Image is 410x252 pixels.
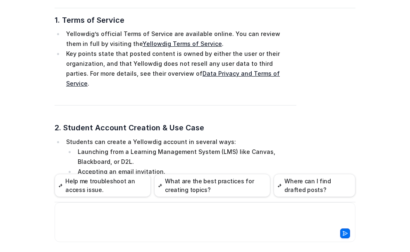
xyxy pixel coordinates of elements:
li: Launching from a Learning Management System (LMS) like Canvas, Blackboard, or D2L. [75,147,296,167]
li: Key points state that posted content is owned by either the user or their organization, and that ... [64,49,296,89]
button: Where can I find drafted posts? [274,174,355,197]
li: Students can create a Yellowdig account in several ways: [64,137,296,187]
h3: 1. Terms of Service [55,14,296,26]
button: Help me troubleshoot an access issue. [55,174,151,197]
h3: 2. Student Account Creation & Use Case [55,122,296,134]
button: What are the best practices for creating topics? [154,174,270,197]
a: Yellowdig Terms of Service [143,40,222,47]
li: Yellowdig’s official Terms of Service are available online. You can review them in full by visiti... [64,29,296,49]
li: Accepting an email invitation. [75,167,296,177]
